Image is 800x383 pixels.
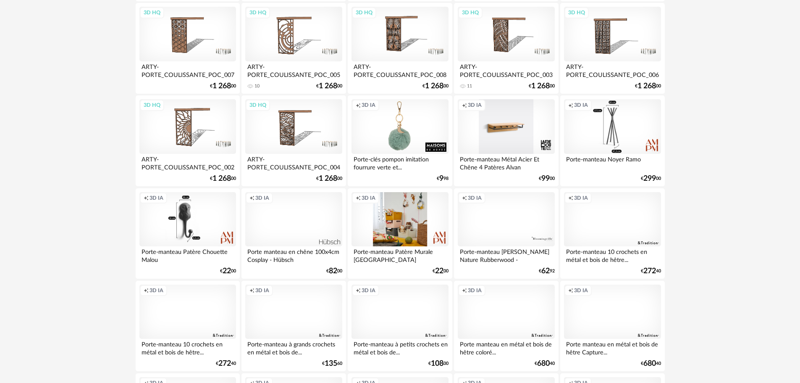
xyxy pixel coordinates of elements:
[218,361,231,367] span: 272
[574,287,588,294] span: 3D IA
[560,95,664,186] a: Creation icon 3D IA Porte-manteau Noyer Ramo €29900
[140,7,164,18] div: 3D HQ
[462,287,467,294] span: Creation icon
[325,361,337,367] span: 135
[136,95,240,186] a: 3D HQ ARTY-PORTE_COULISSANTE_POC_002_2200X1100_BAMBOU €1 26800
[144,195,149,201] span: Creation icon
[319,83,337,89] span: 1 268
[136,188,240,279] a: Creation icon 3D IA Porte-manteau Patère Chouette Malou €2200
[458,339,554,356] div: Porte manteau en métal et bois de hêtre coloré...
[351,61,448,78] div: ARTY-PORTE_COULISSANTE_POC_008_2200X1100_BAMBOU
[362,287,375,294] span: 3D IA
[643,361,656,367] span: 680
[467,83,472,89] div: 11
[568,195,573,201] span: Creation icon
[435,268,443,274] span: 22
[356,287,361,294] span: Creation icon
[316,83,342,89] div: € 00
[351,339,448,356] div: Porte-manteau à petits crochets en métal et bois de...
[458,154,554,171] div: Porte-manteau Métal Acier Et Chêne 4 Patères Alvan
[348,3,452,94] a: 3D HQ ARTY-PORTE_COULISSANTE_POC_008_2200X1100_BAMBOU €1 26800
[531,83,550,89] span: 1 268
[136,281,240,372] a: Creation icon 3D IA Porte-manteau 10 crochets en métal et bois de hêtre... €27240
[643,268,656,274] span: 272
[431,361,443,367] span: 108
[568,287,573,294] span: Creation icon
[245,154,342,171] div: ARTY-PORTE_COULISSANTE_POC_004_2200X1100_BAMBOU
[641,268,661,274] div: € 40
[150,287,163,294] span: 3D IA
[541,176,550,182] span: 99
[210,176,236,182] div: € 00
[322,361,342,367] div: € 60
[356,102,361,108] span: Creation icon
[535,361,555,367] div: € 40
[574,102,588,108] span: 3D IA
[362,195,375,201] span: 3D IA
[223,268,231,274] span: 22
[212,83,231,89] span: 1 268
[246,7,270,18] div: 3D HQ
[348,188,452,279] a: Creation icon 3D IA Porte-manteau Patère Murale [GEOGRAPHIC_DATA] €2200
[245,339,342,356] div: Porte-manteau à grands crochets en métal et bois de...
[468,195,482,201] span: 3D IA
[422,83,449,89] div: € 00
[574,195,588,201] span: 3D IA
[220,268,236,274] div: € 00
[249,287,254,294] span: Creation icon
[245,246,342,263] div: Porte manteau en chêne 100x4cm Cosplay - Hübsch
[348,95,452,186] a: Creation icon 3D IA Porte-clés pompon imitation fourrure verte et... €998
[454,3,558,94] a: 3D HQ ARTY-PORTE_COULISSANTE_POC_003_2200X1100_BAMBOU 11 €1 26800
[351,246,448,263] div: Porte-manteau Patère Murale [GEOGRAPHIC_DATA]
[140,100,164,111] div: 3D HQ
[462,195,467,201] span: Creation icon
[564,61,661,78] div: ARTY-PORTE_COULISSANTE_POC_006_2200X1100_BAMBOU
[458,7,483,18] div: 3D HQ
[537,361,550,367] span: 680
[564,246,661,263] div: Porte-manteau 10 crochets en métal et bois de hêtre...
[462,102,467,108] span: Creation icon
[539,176,555,182] div: € 00
[454,95,558,186] a: Creation icon 3D IA Porte-manteau Métal Acier Et Chêne 4 Patères Alvan €9900
[316,176,342,182] div: € 00
[319,176,337,182] span: 1 268
[637,83,656,89] span: 1 268
[241,95,346,186] a: 3D HQ ARTY-PORTE_COULISSANTE_POC_004_2200X1100_BAMBOU €1 26800
[139,61,236,78] div: ARTY-PORTE_COULISSANTE_POC_007_2200X1100_BAMBOU
[326,268,342,274] div: € 00
[529,83,555,89] div: € 00
[437,176,449,182] div: € 98
[635,83,661,89] div: € 00
[362,102,375,108] span: 3D IA
[348,281,452,372] a: Creation icon 3D IA Porte-manteau à petits crochets en métal et bois de... €10800
[641,361,661,367] div: € 40
[245,61,342,78] div: ARTY-PORTE_COULISSANTE_POC_005_2200X1100_BAMBOU
[539,268,555,274] div: € 92
[560,3,664,94] a: 3D HQ ARTY-PORTE_COULISSANTE_POC_006_2200X1100_BAMBOU €1 26800
[139,246,236,263] div: Porte-manteau Patère Chouette Malou
[150,195,163,201] span: 3D IA
[352,7,376,18] div: 3D HQ
[541,268,550,274] span: 62
[425,83,443,89] span: 1 268
[454,281,558,372] a: Creation icon 3D IA Porte manteau en métal et bois de hêtre coloré... €68040
[468,102,482,108] span: 3D IA
[454,188,558,279] a: Creation icon 3D IA Porte-manteau [PERSON_NAME] Nature Rubberwood - [GEOGRAPHIC_DATA] €6292
[433,268,449,274] div: € 00
[560,188,664,279] a: Creation icon 3D IA Porte-manteau 10 crochets en métal et bois de hêtre... €27240
[564,154,661,171] div: Porte-manteau Noyer Ramo
[249,195,254,201] span: Creation icon
[136,3,240,94] a: 3D HQ ARTY-PORTE_COULISSANTE_POC_007_2200X1100_BAMBOU €1 26800
[468,287,482,294] span: 3D IA
[139,154,236,171] div: ARTY-PORTE_COULISSANTE_POC_002_2200X1100_BAMBOU
[255,195,269,201] span: 3D IA
[356,195,361,201] span: Creation icon
[439,176,443,182] span: 9
[564,7,589,18] div: 3D HQ
[254,83,260,89] div: 10
[560,281,664,372] a: Creation icon 3D IA Porte manteau en métal et bois de hêtre Capture... €68040
[564,339,661,356] div: Porte manteau en métal et bois de hêtre Capture...
[241,281,346,372] a: Creation icon 3D IA Porte-manteau à grands crochets en métal et bois de... €13560
[241,188,346,279] a: Creation icon 3D IA Porte manteau en chêne 100x4cm Cosplay - Hübsch €8200
[212,176,231,182] span: 1 268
